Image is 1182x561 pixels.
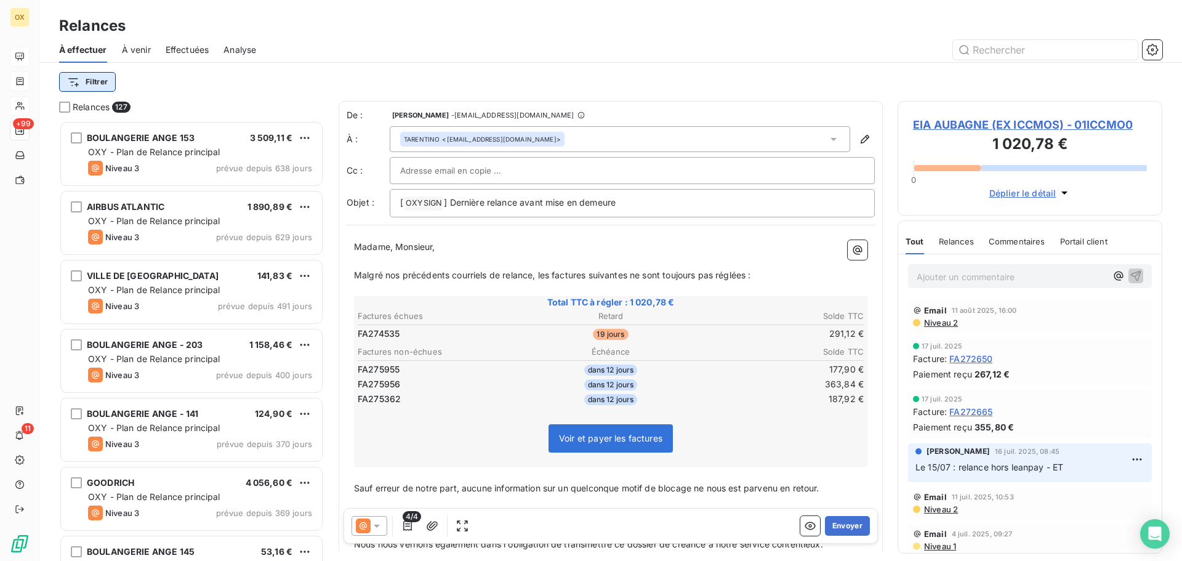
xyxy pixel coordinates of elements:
[593,329,628,340] span: 19 jours
[913,368,972,381] span: Paiement reçu
[88,353,220,364] span: OXY - Plan de Relance principal
[10,121,29,140] a: +99
[404,196,443,211] span: OXYSIGN
[696,363,864,376] td: 177,90 €
[22,423,34,434] span: 11
[357,345,525,358] th: Factures non-échues
[924,492,947,502] span: Email
[59,44,107,56] span: À effectuer
[952,493,1014,501] span: 11 juil. 2025, 10:53
[906,236,924,246] span: Tout
[112,102,130,113] span: 127
[357,363,525,376] td: FA275955
[216,370,312,380] span: prévue depuis 400 jours
[105,301,139,311] span: Niveau 3
[87,270,219,281] span: VILLE DE [GEOGRAPHIC_DATA]
[218,301,312,311] span: prévue depuis 491 jours
[403,511,421,522] span: 4/4
[217,439,312,449] span: prévue depuis 370 jours
[357,310,525,323] th: Factures échues
[696,377,864,391] td: 363,84 €
[357,377,525,391] td: FA275956
[87,477,134,488] span: GOODRICH
[911,175,916,185] span: 0
[249,339,293,350] span: 1 158,46 €
[913,405,947,418] span: Facture :
[923,541,956,551] span: Niveau 1
[223,44,256,56] span: Analyse
[59,15,126,37] h3: Relances
[87,201,164,212] span: AIRBUS ATLANTIC
[105,508,139,518] span: Niveau 3
[105,439,139,449] span: Niveau 3
[526,310,694,323] th: Retard
[105,370,139,380] span: Niveau 3
[953,40,1138,60] input: Rechercher
[87,408,198,419] span: BOULANGERIE ANGE - 141
[87,546,195,557] span: BOULANGERIE ANGE 145
[261,546,292,557] span: 53,16 €
[87,132,195,143] span: BOULANGERIE ANGE 153
[949,352,992,365] span: FA272650
[696,327,864,341] td: 291,12 €
[400,197,403,208] span: [
[986,186,1075,200] button: Déplier le détail
[584,394,638,405] span: dans 12 jours
[88,285,220,295] span: OXY - Plan de Relance principal
[696,392,864,406] td: 187,92 €
[995,448,1059,455] span: 16 juil. 2025, 08:45
[354,539,823,549] span: Nous nous verrions également dans l'obligation de transmettre ce dossier de créance à notre servi...
[939,236,974,246] span: Relances
[584,379,638,390] span: dans 12 jours
[105,163,139,173] span: Niveau 3
[255,408,292,419] span: 124,90 €
[73,101,110,113] span: Relances
[559,433,662,443] span: Voir et payer les factures
[347,133,390,145] label: À :
[105,232,139,242] span: Niveau 3
[913,116,1147,133] span: EIA AUBAGNE (EX ICCMOS) - 01ICCMO0
[347,109,390,121] span: De :
[216,508,312,518] span: prévue depuis 369 jours
[247,201,293,212] span: 1 890,89 €
[358,328,400,340] span: FA274535
[87,339,203,350] span: BOULANGERIE ANGE - 203
[922,342,962,350] span: 17 juil. 2025
[250,132,293,143] span: 3 509,11 €
[1140,519,1170,549] div: Open Intercom Messenger
[1060,236,1108,246] span: Portail client
[927,446,990,457] span: [PERSON_NAME]
[122,44,151,56] span: À venir
[59,72,116,92] button: Filtrer
[989,187,1056,200] span: Déplier le détail
[257,270,292,281] span: 141,83 €
[88,491,220,502] span: OXY - Plan de Relance principal
[166,44,209,56] span: Effectuées
[451,111,574,119] span: - [EMAIL_ADDRESS][DOMAIN_NAME]
[989,236,1045,246] span: Commentaires
[696,345,864,358] th: Solde TTC
[88,216,220,226] span: OXY - Plan de Relance principal
[924,529,947,539] span: Email
[913,352,947,365] span: Facture :
[924,305,947,315] span: Email
[10,534,30,554] img: Logo LeanPay
[913,421,972,434] span: Paiement reçu
[216,163,312,173] span: prévue depuis 638 jours
[357,392,525,406] td: FA275362
[696,310,864,323] th: Solde TTC
[584,365,638,376] span: dans 12 jours
[347,164,390,177] label: Cc :
[354,483,819,493] span: Sauf erreur de notre part, aucune information sur un quelconque motif de blocage ne nous est parv...
[88,147,220,157] span: OXY - Plan de Relance principal
[444,197,616,208] span: ] Dernière relance avant mise en demeure
[923,318,958,328] span: Niveau 2
[347,197,374,208] span: Objet :
[404,135,440,143] span: TARENTINO
[392,111,449,119] span: [PERSON_NAME]
[404,135,561,143] div: <[EMAIL_ADDRESS][DOMAIN_NAME]>
[59,121,324,561] div: grid
[526,345,694,358] th: Échéance
[915,462,1063,472] span: Le 15/07 : relance hors leanpay - ET
[949,405,992,418] span: FA272665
